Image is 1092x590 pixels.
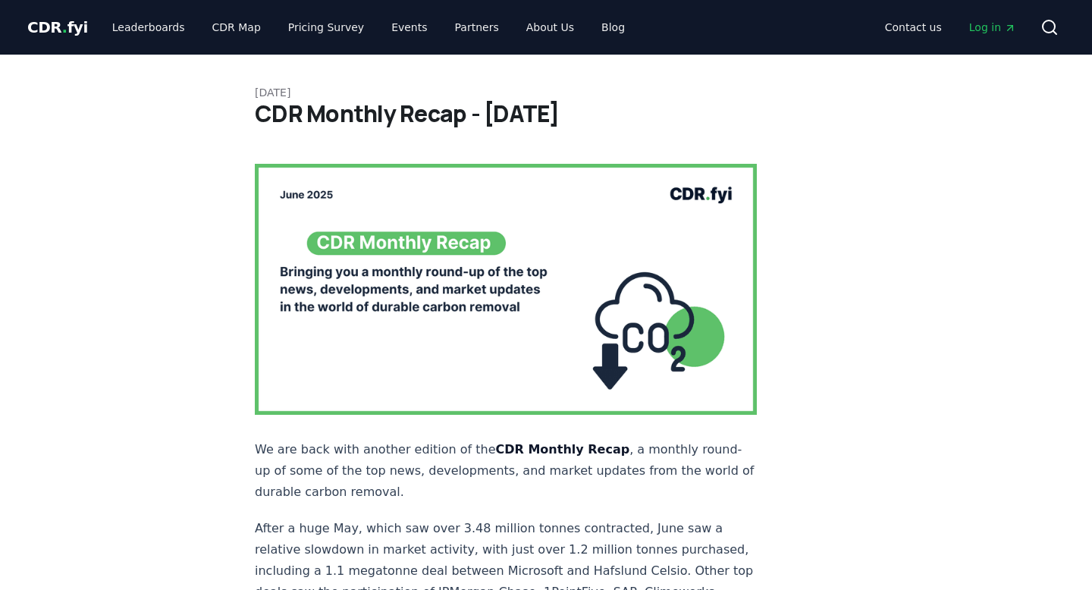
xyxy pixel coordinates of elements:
h1: CDR Monthly Recap - [DATE] [255,100,837,127]
span: . [62,18,67,36]
span: CDR fyi [27,18,88,36]
nav: Main [873,14,1028,41]
a: Partners [443,14,511,41]
a: Log in [957,14,1028,41]
a: Leaderboards [100,14,197,41]
a: CDR Map [200,14,273,41]
a: CDR.fyi [27,17,88,38]
a: About Us [514,14,586,41]
nav: Main [100,14,637,41]
img: blog post image [255,164,757,415]
p: [DATE] [255,85,837,100]
p: We are back with another edition of the , a monthly round-up of some of the top news, development... [255,439,757,503]
strong: CDR Monthly Recap [496,442,630,457]
a: Events [379,14,439,41]
a: Pricing Survey [276,14,376,41]
a: Contact us [873,14,954,41]
span: Log in [969,20,1016,35]
a: Blog [589,14,637,41]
